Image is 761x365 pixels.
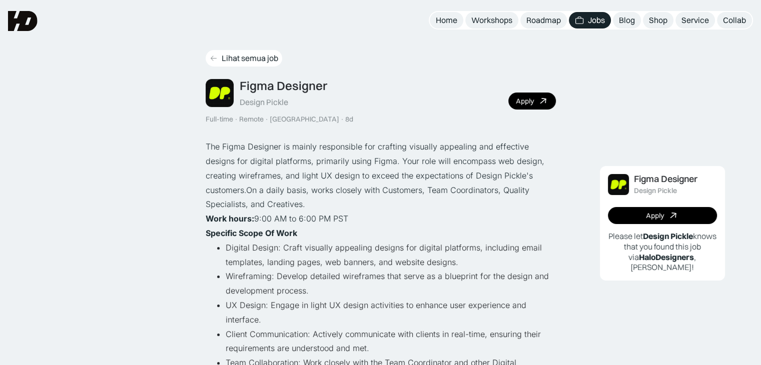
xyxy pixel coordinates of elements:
[643,231,693,241] b: Design Pickle
[270,115,339,123] div: [GEOGRAPHIC_DATA]
[634,174,697,184] div: Figma Designer
[639,252,694,262] b: HaloDesigners
[717,12,752,28] a: Collab
[222,53,278,63] div: Lihat semua job
[226,269,556,298] li: Wireframing: Develop detailed wireframes that serve as a blueprint for the design and development...
[608,207,717,224] a: Apply
[340,115,344,123] div: ·
[681,15,709,25] div: Service
[508,92,556,109] a: Apply
[608,231,717,272] p: Please let knows that you found this job via , [PERSON_NAME]!
[206,115,233,123] div: Full-time
[588,15,605,25] div: Jobs
[226,327,556,356] li: Client Communication: Actively communicate with clients in real-time, ensuring their requirements...
[240,97,288,107] div: Design Pickle
[436,15,457,25] div: Home
[723,15,746,25] div: Collab
[206,228,297,238] strong: Specific Scope Of Work
[608,174,629,195] img: Job Image
[206,213,254,223] strong: Work hours:
[240,78,327,93] div: Figma Designer
[239,115,264,123] div: Remote
[649,15,667,25] div: Shop
[345,115,353,123] div: 8d
[206,226,556,240] p: ‍
[613,12,641,28] a: Blog
[465,12,518,28] a: Workshops
[265,115,269,123] div: ·
[206,50,282,66] a: Lihat semua job
[619,15,635,25] div: Blog
[234,115,238,123] div: ·
[646,211,664,220] div: Apply
[226,298,556,327] li: UX Design: Engage in light UX design activities to enhance user experience and interface.
[643,12,673,28] a: Shop
[520,12,567,28] a: Roadmap
[206,139,556,211] p: The Figma Designer is mainly responsible for crafting visually appealing and effective designs fo...
[569,12,611,28] a: Jobs
[471,15,512,25] div: Workshops
[634,186,677,195] div: Design Pickle
[516,97,534,105] div: Apply
[430,12,463,28] a: Home
[206,79,234,107] img: Job Image
[226,240,556,269] li: Digital Design: Craft visually appealing designs for digital platforms, including email templates...
[526,15,561,25] div: Roadmap
[206,211,556,226] p: ‍ 9:00 AM to 6:00 PM PST
[675,12,715,28] a: Service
